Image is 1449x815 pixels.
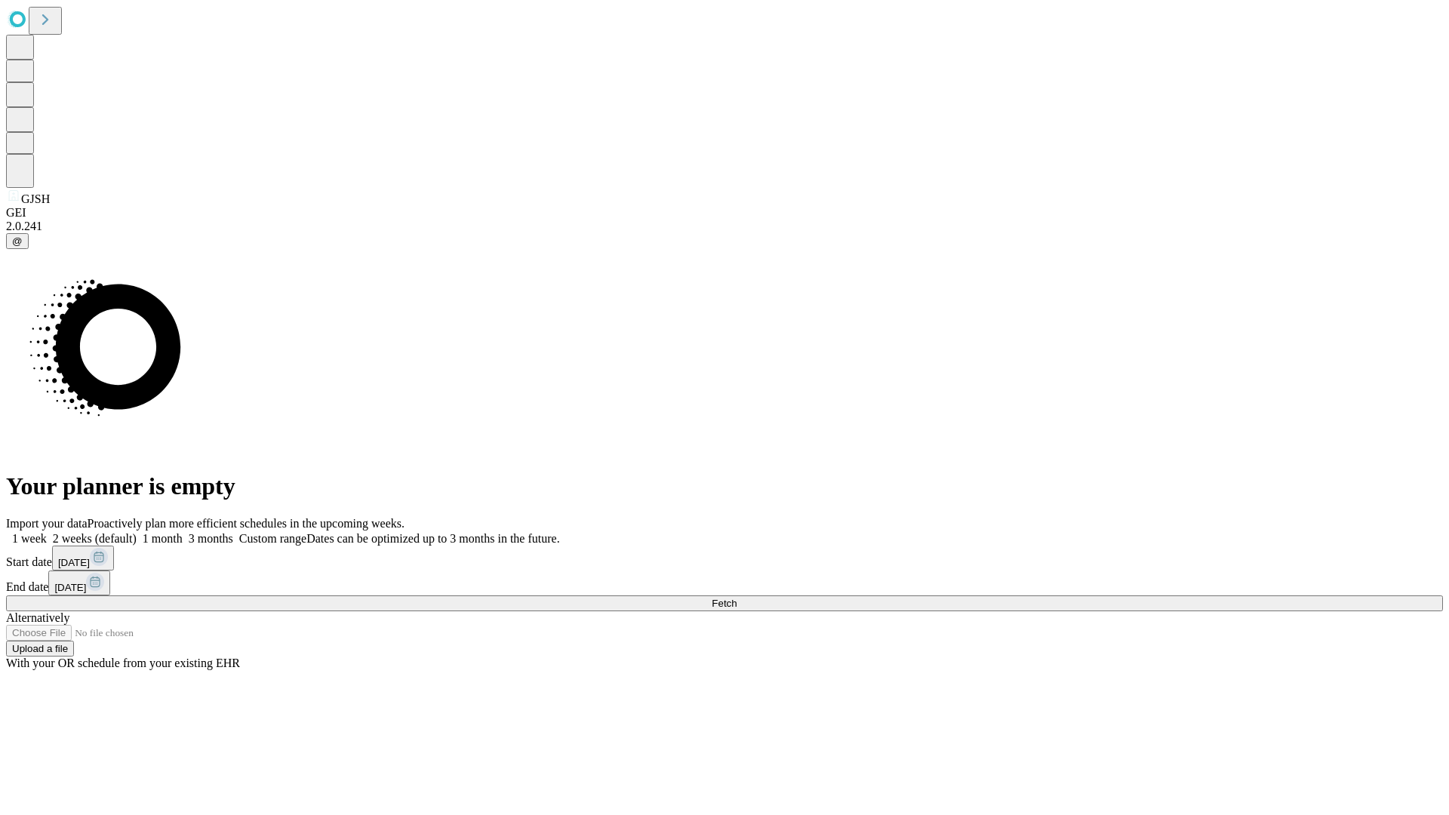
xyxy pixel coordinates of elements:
div: End date [6,570,1443,595]
div: Start date [6,546,1443,570]
div: 2.0.241 [6,220,1443,233]
div: GEI [6,206,1443,220]
span: @ [12,235,23,247]
span: [DATE] [54,582,86,593]
span: 2 weeks (default) [53,532,137,545]
button: [DATE] [52,546,114,570]
span: GJSH [21,192,50,205]
span: Custom range [239,532,306,545]
span: 3 months [189,532,233,545]
span: Fetch [712,598,737,609]
span: Proactively plan more efficient schedules in the upcoming weeks. [88,517,405,530]
span: Dates can be optimized up to 3 months in the future. [306,532,559,545]
span: [DATE] [58,557,90,568]
span: 1 week [12,532,47,545]
span: With your OR schedule from your existing EHR [6,657,240,669]
span: 1 month [143,532,183,545]
button: [DATE] [48,570,110,595]
button: Fetch [6,595,1443,611]
span: Alternatively [6,611,69,624]
button: Upload a file [6,641,74,657]
h1: Your planner is empty [6,472,1443,500]
button: @ [6,233,29,249]
span: Import your data [6,517,88,530]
